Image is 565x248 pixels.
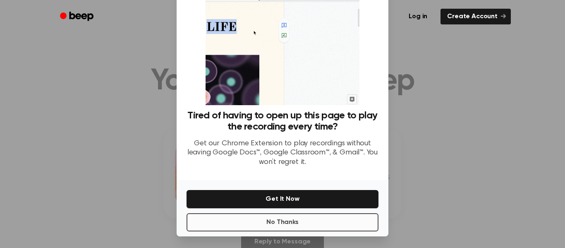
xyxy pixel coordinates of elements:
[187,139,378,167] p: Get our Chrome Extension to play recordings without leaving Google Docs™, Google Classroom™, & Gm...
[187,110,378,132] h3: Tired of having to open up this page to play the recording every time?
[54,9,101,25] a: Beep
[441,9,511,24] a: Create Account
[187,213,378,231] button: No Thanks
[187,190,378,208] button: Get It Now
[400,7,436,26] a: Log in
